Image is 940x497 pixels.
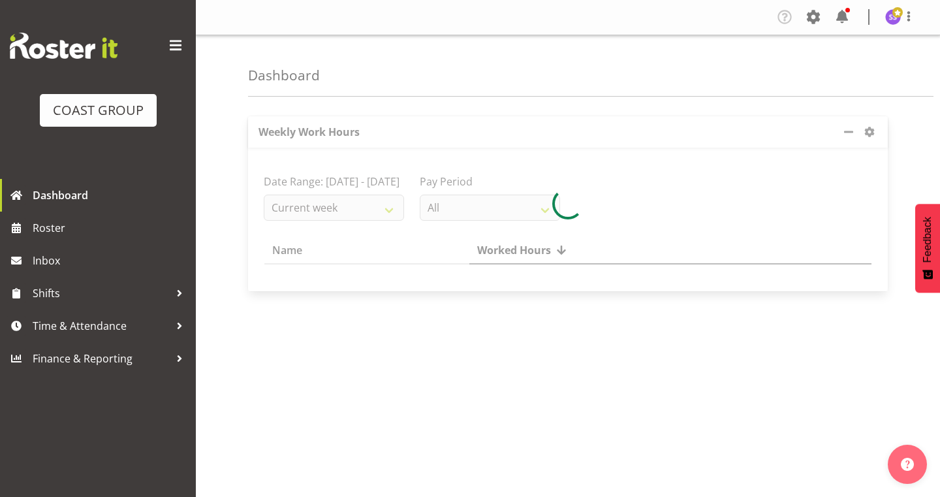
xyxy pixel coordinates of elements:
[33,349,170,368] span: Finance & Reporting
[53,101,144,120] div: COAST GROUP
[901,458,914,471] img: help-xxl-2.png
[33,185,189,205] span: Dashboard
[885,9,901,25] img: sebastian-simmonds1137.jpg
[915,204,940,293] button: Feedback - Show survey
[10,33,117,59] img: Rosterit website logo
[33,218,189,238] span: Roster
[248,68,320,83] h4: Dashboard
[33,316,170,336] span: Time & Attendance
[33,283,170,303] span: Shifts
[922,217,933,263] span: Feedback
[33,251,189,270] span: Inbox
